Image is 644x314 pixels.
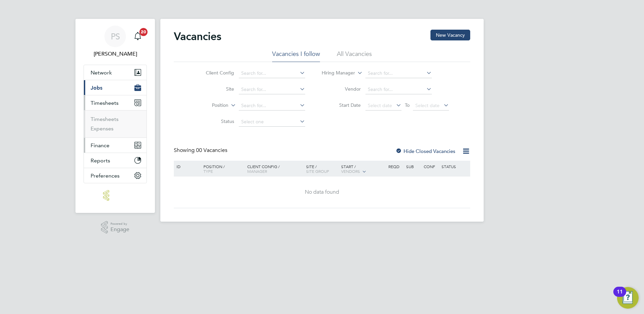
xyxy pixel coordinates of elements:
[84,95,147,110] button: Timesheets
[617,292,623,301] div: 11
[101,221,130,234] a: Powered byEngage
[203,168,213,174] span: Type
[110,221,129,227] span: Powered by
[190,102,228,109] label: Position
[91,116,119,122] a: Timesheets
[337,50,372,62] li: All Vacancies
[368,102,392,108] span: Select date
[91,172,120,179] span: Preferences
[239,117,305,127] input: Select one
[440,161,469,172] div: Status
[304,161,340,177] div: Site /
[91,125,114,132] a: Expenses
[110,227,129,232] span: Engage
[84,80,147,95] button: Jobs
[91,85,102,91] span: Jobs
[75,19,155,213] nav: Main navigation
[84,168,147,183] button: Preferences
[91,157,110,164] span: Reports
[196,147,227,154] span: 00 Vacancies
[430,30,470,40] button: New Vacancy
[175,189,469,196] div: No data found
[405,161,422,172] div: Sub
[91,100,119,106] span: Timesheets
[175,161,198,172] div: ID
[272,50,320,62] li: Vacancies I follow
[91,69,112,76] span: Network
[322,102,361,108] label: Start Date
[131,26,144,47] a: 20
[316,70,355,76] label: Hiring Manager
[195,70,234,76] label: Client Config
[365,85,432,94] input: Search for...
[91,142,109,149] span: Finance
[84,138,147,153] button: Finance
[247,168,267,174] span: Manager
[239,69,305,78] input: Search for...
[422,161,440,172] div: Conf
[84,190,147,201] a: Go to home page
[365,69,432,78] input: Search for...
[246,161,304,177] div: Client Config /
[387,161,404,172] div: Reqd
[617,287,639,309] button: Open Resource Center, 11 new notifications
[415,102,440,108] span: Select date
[395,148,455,154] label: Hide Closed Vacancies
[103,190,127,201] img: lloydrecruitment-logo-retina.png
[239,101,305,111] input: Search for...
[84,110,147,137] div: Timesheets
[403,101,412,109] span: To
[239,85,305,94] input: Search for...
[198,161,246,177] div: Position /
[111,32,120,41] span: PS
[174,147,229,154] div: Showing
[340,161,387,178] div: Start /
[322,86,361,92] label: Vendor
[195,118,234,124] label: Status
[84,65,147,80] button: Network
[84,50,147,58] span: Pippa Scarborough
[174,30,221,43] h2: Vacancies
[139,28,148,36] span: 20
[306,168,329,174] span: Site Group
[84,153,147,168] button: Reports
[84,26,147,58] a: PS[PERSON_NAME]
[341,168,360,174] span: Vendors
[195,86,234,92] label: Site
